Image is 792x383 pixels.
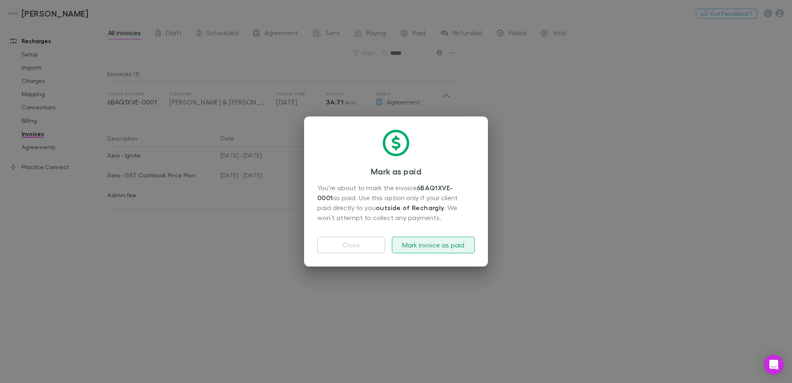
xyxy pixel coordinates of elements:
[764,355,784,375] div: Open Intercom Messenger
[376,204,444,212] strong: outside of Rechargly
[317,183,475,223] div: You’re about to mark the invoice as paid. Use this option only if your client paid directly to yo...
[317,237,385,253] button: Close
[392,237,475,253] button: Mark invoice as paid
[317,166,475,176] h3: Mark as paid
